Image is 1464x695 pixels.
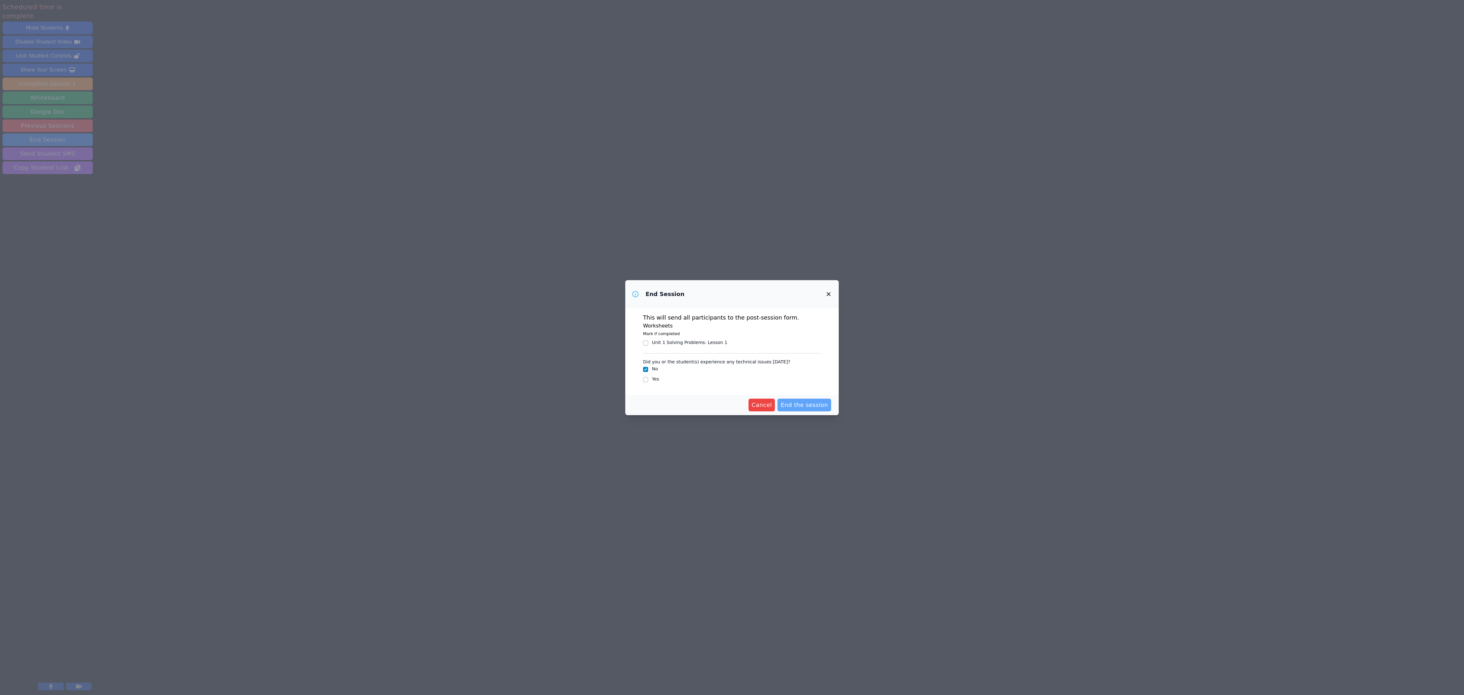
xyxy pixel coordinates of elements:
button: Cancel [749,399,775,411]
span: Cancel [752,401,772,409]
h3: Worksheets [643,322,821,330]
span: End the session [781,401,828,409]
h3: End Session [646,290,684,298]
label: No [652,366,658,371]
small: Mark if completed [643,331,680,336]
p: This will send all participants to the post-session form. [643,313,821,322]
legend: Did you or the student(s) experience any technical issues [DATE]? [643,356,790,366]
label: Yes [652,376,659,381]
div: Unit 1 Solving Problems : Lesson 1 [652,339,727,346]
button: End the session [777,399,831,411]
